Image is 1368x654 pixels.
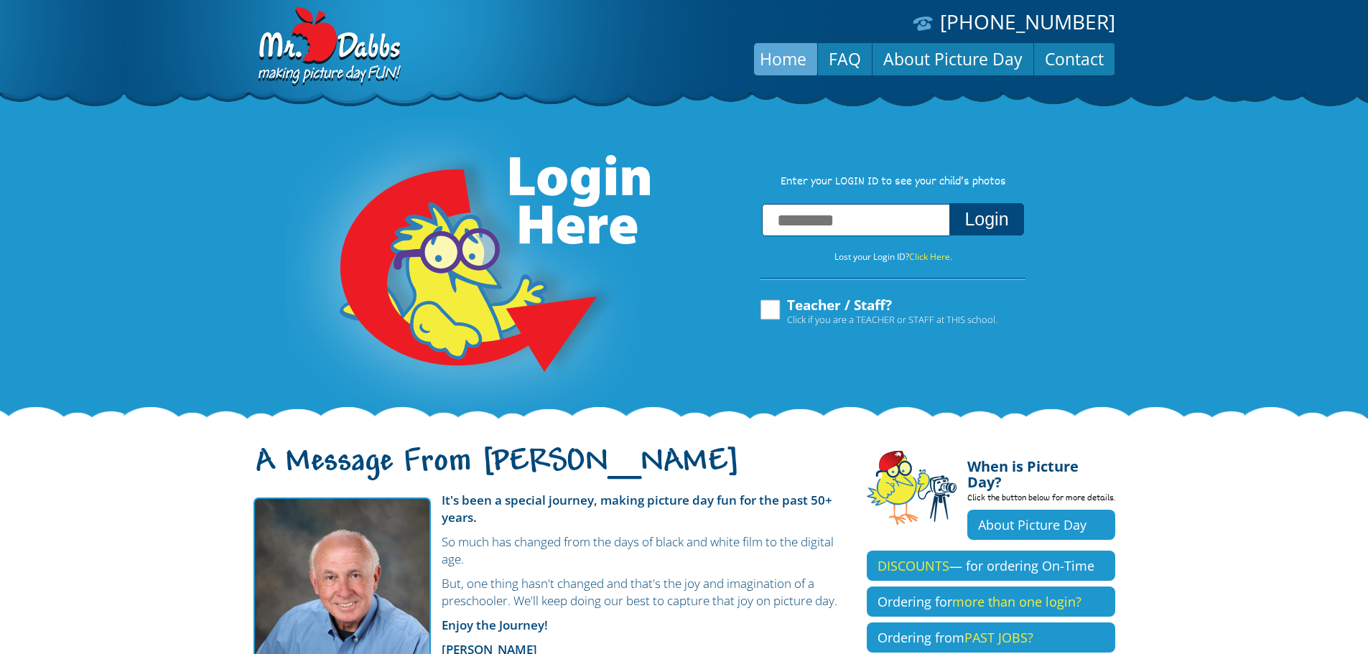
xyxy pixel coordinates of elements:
a: DISCOUNTS— for ordering On-Time [867,551,1115,581]
strong: It's been a special journey, making picture day fun for the past 50+ years. [442,492,832,525]
p: So much has changed from the days of black and white film to the digital age. [253,533,845,568]
p: Click the button below for more details. [967,490,1115,510]
a: [PHONE_NUMBER] [940,8,1115,35]
span: more than one login? [952,593,1081,610]
p: But, one thing hasn't changed and that's the joy and imagination of a preschooler. We'll keep doi... [253,575,845,609]
p: Lost your Login ID? [746,249,1041,265]
span: Click if you are a TEACHER or STAFF at THIS school. [787,312,997,327]
h4: When is Picture Day? [967,450,1115,490]
label: Teacher / Staff? [758,298,997,325]
a: Click Here. [909,251,952,263]
img: Login Here [285,118,653,420]
strong: Enjoy the Journey! [442,617,548,633]
span: PAST JOBS? [964,629,1033,646]
img: Dabbs Company [253,7,403,88]
span: DISCOUNTS [878,557,949,574]
a: Contact [1034,42,1115,76]
a: About Picture Day [873,42,1033,76]
a: Ordering formore than one login? [867,587,1115,617]
button: Login [949,203,1023,235]
a: Home [749,42,817,76]
p: Enter your LOGIN ID to see your child’s photos [746,174,1041,190]
a: Ordering fromPAST JOBS? [867,622,1115,653]
h1: A Message From [PERSON_NAME] [253,456,845,486]
a: FAQ [818,42,872,76]
a: About Picture Day [967,510,1115,540]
